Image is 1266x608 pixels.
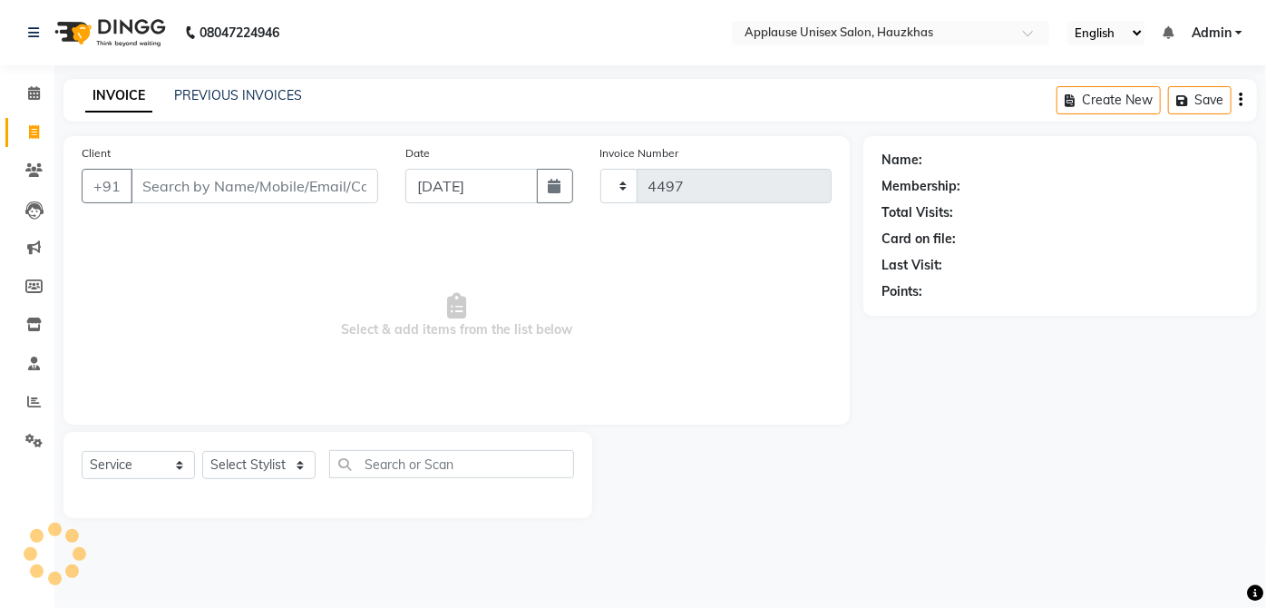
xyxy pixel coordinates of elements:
[82,169,132,203] button: +91
[131,169,378,203] input: Search by Name/Mobile/Email/Code
[881,230,956,249] div: Card on file:
[85,80,152,113] a: INVOICE
[1057,86,1161,114] button: Create New
[1192,24,1232,43] span: Admin
[46,7,170,58] img: logo
[881,151,922,170] div: Name:
[881,256,942,275] div: Last Visit:
[329,450,574,478] input: Search or Scan
[881,282,922,301] div: Points:
[881,203,953,222] div: Total Visits:
[200,7,279,58] b: 08047224946
[405,145,430,162] label: Date
[174,87,302,103] a: PREVIOUS INVOICES
[82,225,832,407] span: Select & add items from the list below
[881,177,960,196] div: Membership:
[82,145,111,162] label: Client
[1168,86,1232,114] button: Save
[600,145,679,162] label: Invoice Number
